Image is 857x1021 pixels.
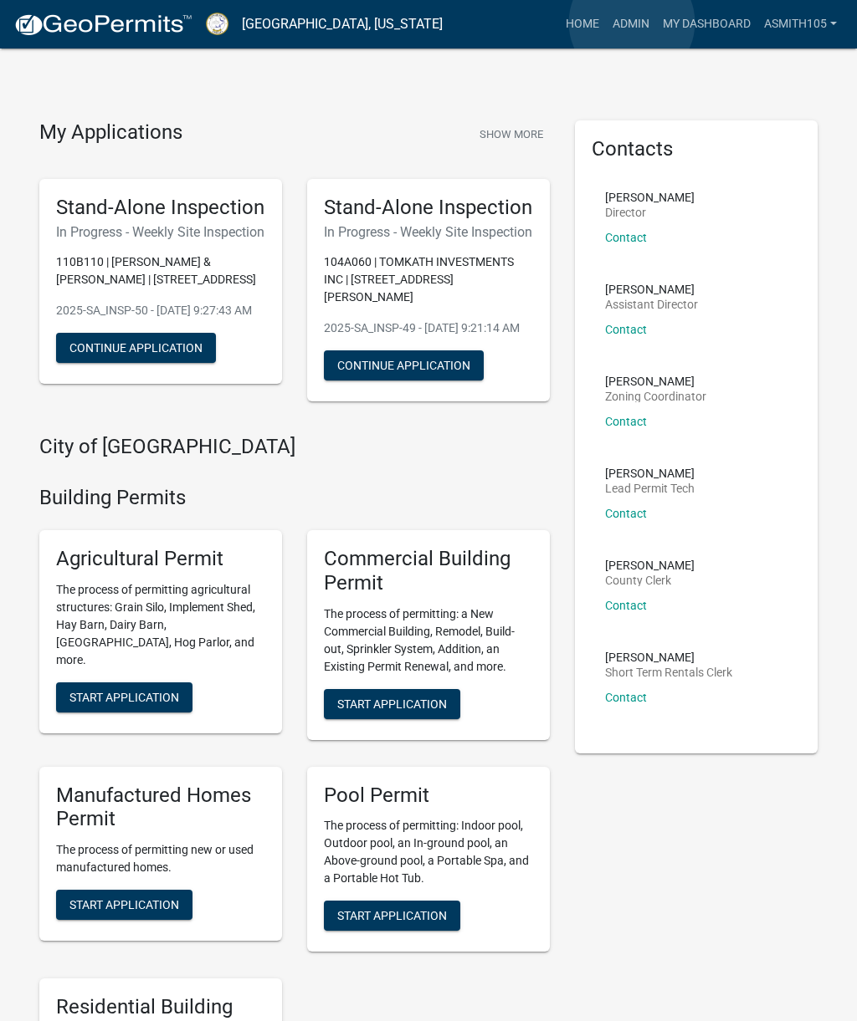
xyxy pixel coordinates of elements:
a: Contact [605,599,647,612]
p: The process of permitting: Indoor pool, Outdoor pool, an In-ground pool, an Above-ground pool, a ... [324,817,533,887]
button: Continue Application [324,350,484,380]
a: Contact [605,415,647,428]
p: 110B110 | [PERSON_NAME] & [PERSON_NAME] | [STREET_ADDRESS] [56,253,265,288]
a: Admin [606,8,656,40]
h4: Building Permits [39,486,550,510]
p: [PERSON_NAME] [605,559,695,571]
p: The process of permitting agricultural structures: Grain Silo, Implement Shed, Hay Barn, Dairy Ba... [56,581,265,669]
p: The process of permitting new or used manufactured homes. [56,841,265,876]
p: 2025-SA_INSP-49 - [DATE] 9:21:14 AM [324,319,533,337]
p: Lead Permit Tech [605,482,695,494]
p: [PERSON_NAME] [605,283,698,295]
a: Contact [605,323,647,336]
a: Contact [605,507,647,520]
h5: Manufactured Homes Permit [56,784,265,832]
button: Start Application [324,901,460,931]
h5: Agricultural Permit [56,547,265,571]
p: Assistant Director [605,299,698,310]
h5: Stand-Alone Inspection [56,196,265,220]
p: 2025-SA_INSP-50 - [DATE] 9:27:43 AM [56,302,265,319]
p: [PERSON_NAME] [605,191,695,203]
p: [PERSON_NAME] [605,651,732,663]
a: My Dashboard [656,8,757,40]
button: Start Application [56,682,192,712]
h4: My Applications [39,120,182,145]
p: The process of permitting: a New Commercial Building, Remodel, Build-out, Sprinkler System, Addit... [324,605,533,676]
a: Contact [605,691,647,704]
a: [GEOGRAPHIC_DATA], [US_STATE] [242,10,443,38]
span: Start Application [69,898,179,911]
h6: In Progress - Weekly Site Inspection [56,224,265,240]
span: Start Application [337,697,447,710]
p: County Clerk [605,574,695,586]
a: asmith105 [757,8,844,40]
span: Start Application [69,690,179,703]
p: Zoning Coordinator [605,391,706,402]
button: Start Application [56,890,192,920]
h6: In Progress - Weekly Site Inspection [324,224,533,240]
span: Start Application [337,909,447,922]
p: Short Term Rentals Clerk [605,666,732,678]
a: Home [559,8,606,40]
p: 104A060 | TOMKATH INVESTMENTS INC | [STREET_ADDRESS][PERSON_NAME] [324,253,533,306]
button: Continue Application [56,333,216,363]
h5: Stand-Alone Inspection [324,196,533,220]
h4: City of [GEOGRAPHIC_DATA] [39,435,550,459]
p: Director [605,207,695,218]
a: Contact [605,231,647,244]
img: Putnam County, Georgia [206,13,228,35]
h5: Commercial Building Permit [324,547,533,595]
button: Show More [473,120,550,148]
p: [PERSON_NAME] [605,467,695,479]
p: [PERSON_NAME] [605,375,706,387]
button: Start Application [324,689,460,719]
h5: Pool Permit [324,784,533,808]
h5: Contacts [592,137,801,161]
